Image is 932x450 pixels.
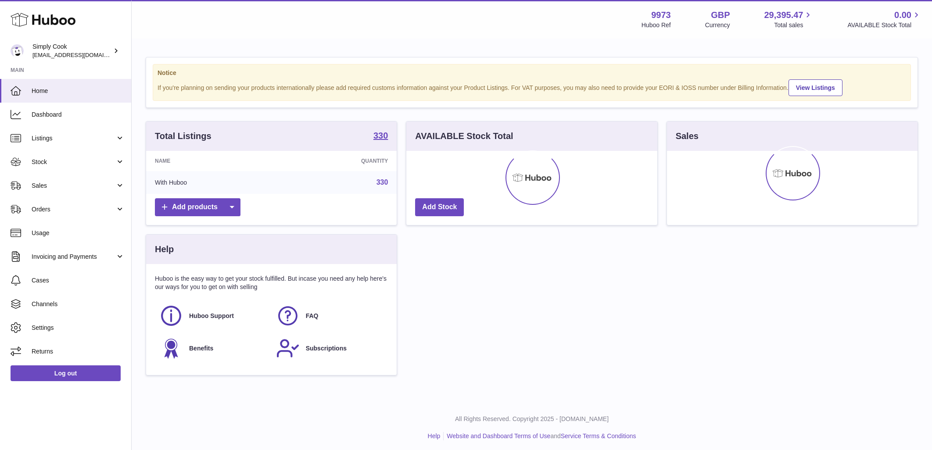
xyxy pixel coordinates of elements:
[189,344,213,353] span: Benefits
[32,134,115,143] span: Listings
[159,336,267,360] a: Benefits
[705,21,730,29] div: Currency
[711,9,730,21] strong: GBP
[376,179,388,186] a: 330
[428,432,441,439] a: Help
[159,304,267,328] a: Huboo Support
[789,79,842,96] a: View Listings
[847,9,921,29] a: 0.00 AVAILABLE Stock Total
[651,9,671,21] strong: 9973
[306,344,347,353] span: Subscriptions
[11,365,121,381] a: Log out
[774,21,813,29] span: Total sales
[306,312,319,320] span: FAQ
[894,9,911,21] span: 0.00
[32,182,115,190] span: Sales
[561,432,636,439] a: Service Terms & Conditions
[32,253,115,261] span: Invoicing and Payments
[11,44,24,57] img: internalAdmin-9973@internal.huboo.com
[32,87,125,95] span: Home
[32,205,115,214] span: Orders
[32,276,125,285] span: Cases
[189,312,234,320] span: Huboo Support
[32,43,111,59] div: Simply Cook
[676,130,699,142] h3: Sales
[415,198,464,216] a: Add Stock
[847,21,921,29] span: AVAILABLE Stock Total
[32,229,125,237] span: Usage
[373,131,388,142] a: 330
[158,78,906,96] div: If you're planning on sending your products internationally please add required customs informati...
[139,415,925,423] p: All Rights Reserved. Copyright 2025 - [DOMAIN_NAME]
[155,198,240,216] a: Add products
[276,336,384,360] a: Subscriptions
[444,432,636,440] li: and
[32,347,125,356] span: Returns
[642,21,671,29] div: Huboo Ref
[155,275,388,291] p: Huboo is the easy way to get your stock fulfilled. But incase you need any help here's our ways f...
[32,158,115,166] span: Stock
[158,69,906,77] strong: Notice
[764,9,803,21] span: 29,395.47
[146,171,278,194] td: With Huboo
[32,51,129,58] span: [EMAIL_ADDRESS][DOMAIN_NAME]
[278,151,397,171] th: Quantity
[146,151,278,171] th: Name
[447,432,550,439] a: Website and Dashboard Terms of Use
[373,131,388,140] strong: 330
[155,243,174,255] h3: Help
[32,324,125,332] span: Settings
[276,304,384,328] a: FAQ
[32,111,125,119] span: Dashboard
[155,130,211,142] h3: Total Listings
[764,9,813,29] a: 29,395.47 Total sales
[32,300,125,308] span: Channels
[415,130,513,142] h3: AVAILABLE Stock Total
